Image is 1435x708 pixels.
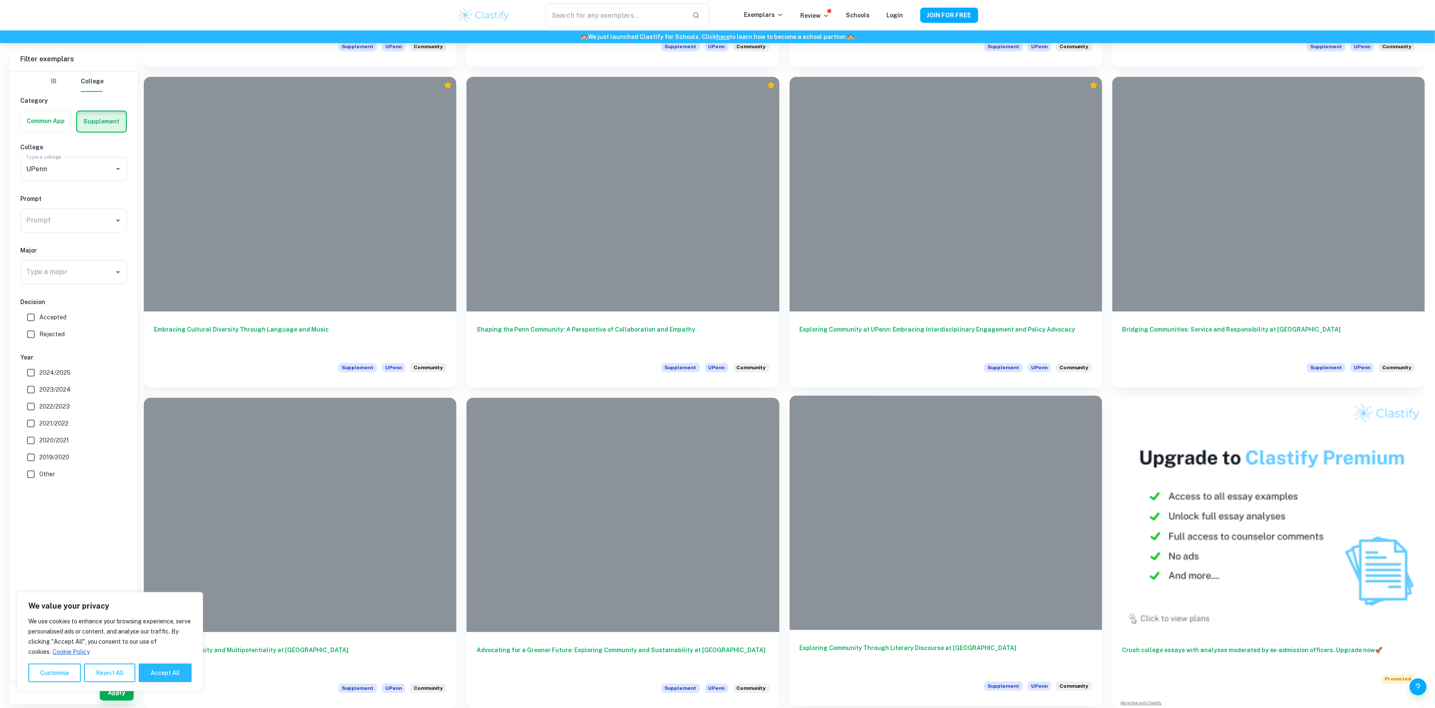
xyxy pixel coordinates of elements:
div: Premium [444,81,452,89]
a: Embracing Cultural Diversity Through Language and MusicSupplementUPennHow will you explore commun... [144,77,456,387]
h6: Embracing Cultural Diversity Through Language and Music [154,325,446,353]
span: Community [414,684,443,692]
h6: Bridging Communities: Service and Responsibility at [GEOGRAPHIC_DATA] [1122,325,1415,353]
h6: Crush college essays with analyses moderated by ex-admission officers. Upgrade now [1122,645,1415,664]
span: UPenn [1350,42,1374,51]
a: Exploring Community Through Literary Discourse at [GEOGRAPHIC_DATA]SupplementUPennHow will you ex... [790,398,1102,708]
h6: Filter exemplars [10,47,137,71]
div: How will you explore community at Penn? Consider how Penn will help shape your perspective, and h... [733,42,769,56]
button: Help and Feedback [1410,678,1427,695]
h6: Advocating for a Greener Future: Exploring Community and Sustainability at [GEOGRAPHIC_DATA] [477,645,769,673]
div: Premium [767,81,775,89]
span: Supplement [661,363,700,372]
span: Supplement [1307,42,1345,51]
span: Supplement [1307,363,1345,372]
h6: Exploring Community Through Literary Discourse at [GEOGRAPHIC_DATA] [800,643,1092,671]
span: 🏫 [581,33,588,40]
button: Open [112,266,124,278]
span: 🏫 [847,33,854,40]
span: UPenn [1028,681,1051,691]
h6: Decision [20,297,127,307]
button: College [81,71,104,92]
span: 2021/2022 [39,419,69,428]
span: Supplement [984,681,1023,691]
a: here [716,33,730,40]
div: How will you explore community at Penn? Consider how Penn will help shape your perspective, and h... [410,683,446,698]
span: UPenn [705,42,728,51]
button: IB [44,71,64,92]
span: Community [414,43,443,50]
a: Shaping the Penn Community: A Perspective of Collaboration and EmpathySupplementUPennHow will you... [466,77,779,387]
a: Schools [846,12,870,19]
span: Supplement [338,42,377,51]
div: We value your privacy [17,592,203,691]
span: 2023/2024 [39,385,71,394]
button: Accept All [139,664,192,682]
div: How will you explore community at Penn? Consider how Penn will help shape your perspective, and h... [1056,363,1092,377]
span: Promoted [1381,674,1415,683]
span: UPenn [1350,363,1374,372]
h6: College [20,143,127,152]
h6: Major [20,246,127,255]
p: Review [801,11,829,20]
span: Community [1382,364,1411,371]
div: Premium [1089,81,1098,89]
span: Community [737,43,766,50]
span: UPenn [1028,363,1051,372]
span: Other [39,469,55,479]
h6: Embracing Diversity and Multipotentiality at [GEOGRAPHIC_DATA] [154,645,446,673]
a: Advocating for a Greener Future: Exploring Community and Sustainability at [GEOGRAPHIC_DATA]Suppl... [466,398,779,708]
button: Apply [100,685,134,700]
button: JOIN FOR FREE [920,8,978,23]
span: Rejected [39,329,65,339]
a: Bridging Communities: Service and Responsibility at [GEOGRAPHIC_DATA]SupplementUPennHow will you ... [1112,77,1425,387]
span: UPenn [382,363,405,372]
p: Exemplars [744,10,784,19]
span: Supplement [338,363,377,372]
div: How will you explore community at Penn? Consider how Penn will help shape your perspective and id... [410,42,446,56]
button: Customise [28,664,81,682]
h6: Year [20,353,127,362]
img: Thumbnail [1112,398,1425,632]
span: Supplement [984,42,1023,51]
h6: Category [20,96,127,105]
p: We value your privacy [28,601,192,611]
button: Common App [21,111,71,131]
span: Community [1059,364,1089,371]
span: Supplement [338,683,377,693]
span: Accepted [39,313,66,322]
span: 2020/2021 [39,436,69,445]
label: Type a college [26,153,61,160]
button: Open [112,214,124,226]
span: Community [1059,43,1089,50]
div: How will you explore community at Penn? Consider how Penn will help shape your perspective, and h... [1379,363,1415,377]
h6: Prompt [20,194,127,203]
span: Community [737,364,766,371]
div: How will you explore community at Penn? Consider how Penn will help shape your perspective, and h... [1056,42,1092,56]
h6: Shaping the Penn Community: A Perspective of Collaboration and Empathy [477,325,769,353]
a: Exploring Community at UPenn: Embracing Interdisciplinary Engagement and Policy AdvocacySupplemen... [790,77,1102,387]
span: 2024/2025 [39,368,71,377]
p: We use cookies to enhance your browsing experience, serve personalised ads or content, and analys... [28,616,192,657]
span: Community [414,364,443,371]
span: 🚀 [1375,647,1383,653]
a: Embracing Diversity and Multipotentiality at [GEOGRAPHIC_DATA]SupplementUPennHow will you explore... [144,398,456,708]
span: Supplement [661,42,700,51]
button: Supplement [77,111,126,132]
div: How will you explore community at Penn? Consider how Penn will help shape your perspective, and h... [1056,681,1092,696]
span: UPenn [705,363,728,372]
span: 2022/2023 [39,402,70,411]
button: Open [112,163,124,175]
span: Supplement [984,363,1023,372]
img: Clastify logo [457,7,511,24]
div: Filter type choice [44,71,104,92]
div: How will you explore community at Penn? Consider how Penn will help shape your perspective, and h... [1379,42,1415,56]
a: Cookie Policy [52,648,90,656]
h6: Exploring Community at UPenn: Embracing Interdisciplinary Engagement and Policy Advocacy [800,325,1092,353]
h6: We just launched Clastify for Schools. Click to learn how to become a school partner. [2,32,1433,41]
a: Advertise with Clastify [1121,700,1162,706]
span: 2019/2020 [39,453,69,462]
span: UPenn [705,683,728,693]
span: Community [737,684,766,692]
